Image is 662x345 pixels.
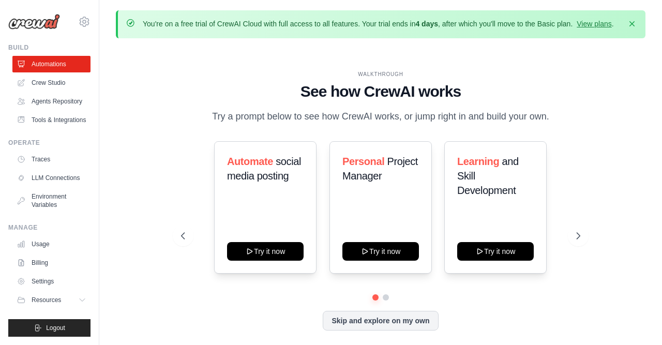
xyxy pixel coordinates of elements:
button: Try it now [227,242,304,261]
span: Automate [227,156,273,167]
a: Tools & Integrations [12,112,91,128]
h1: See how CrewAI works [181,82,580,101]
div: Manage [8,223,91,232]
button: Logout [8,319,91,337]
span: Logout [46,324,65,332]
a: LLM Connections [12,170,91,186]
button: Skip and explore on my own [323,311,438,331]
a: Environment Variables [12,188,91,213]
button: Try it now [457,242,534,261]
span: Project Manager [342,156,418,182]
img: Logo [8,14,60,29]
div: Build [8,43,91,52]
iframe: Chat Widget [610,295,662,345]
span: Personal [342,156,384,167]
span: Resources [32,296,61,304]
p: You're on a free trial of CrewAI Cloud with full access to all features. Your trial ends in , aft... [143,19,614,29]
a: Billing [12,254,91,271]
a: Usage [12,236,91,252]
span: Learning [457,156,499,167]
button: Resources [12,292,91,308]
a: Settings [12,273,91,290]
button: Try it now [342,242,419,261]
a: View plans [577,20,611,28]
a: Crew Studio [12,74,91,91]
a: Traces [12,151,91,168]
p: Try a prompt below to see how CrewAI works, or jump right in and build your own. [207,109,554,124]
strong: 4 days [415,20,438,28]
span: and Skill Development [457,156,519,196]
div: Operate [8,139,91,147]
a: Agents Repository [12,93,91,110]
span: social media posting [227,156,301,182]
a: Automations [12,56,91,72]
div: WALKTHROUGH [181,70,580,78]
